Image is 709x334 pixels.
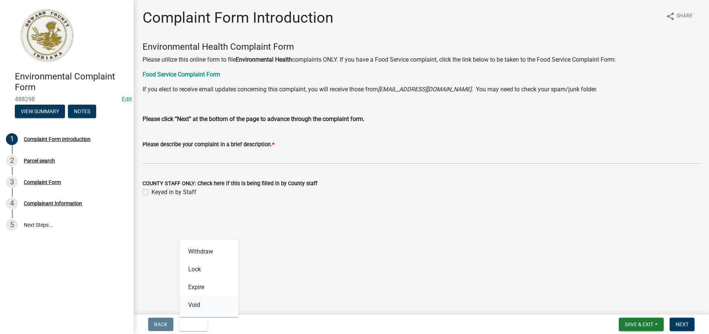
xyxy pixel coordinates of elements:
[68,105,96,118] button: Notes
[143,85,700,94] p: If you elect to receive email updates concerning this complaint, you will receive those from . Yo...
[143,55,700,64] p: Please utilize this online form to file complaints ONLY. If you have a Food Service complaint, cl...
[676,321,689,327] span: Next
[236,56,292,63] strong: Environmental Health
[6,197,18,209] div: 4
[378,86,471,93] i: [EMAIL_ADDRESS][DOMAIN_NAME]
[151,188,196,197] label: Keyed in by Staff
[15,96,119,103] span: 488298
[15,8,78,63] img: Howard County, Indiana
[179,261,239,278] button: Lock
[625,321,653,327] span: Save & Exit
[143,115,365,122] strong: Please click “Next” at the bottom of the page to advance through the complaint form.
[619,318,664,331] button: Save & Exit
[122,96,132,103] wm-modal-confirm: Edit Application Number
[15,105,65,118] button: View Summary
[143,9,333,27] h1: Complaint Form Introduction
[6,155,18,167] div: 2
[24,137,91,142] div: Complaint Form Introduction
[179,318,208,331] button: Void
[6,133,18,145] div: 1
[24,158,55,163] div: Parcel search
[15,71,128,93] h4: Environmental Complaint Form
[24,180,61,185] div: Complaint Form
[179,278,239,296] button: Expire
[143,71,220,78] a: Food Service Complaint Form
[15,109,65,115] wm-modal-confirm: Summary
[68,109,96,115] wm-modal-confirm: Notes
[6,176,18,188] div: 3
[143,181,317,186] label: COUNTY STAFF ONLY: Check here if this is being filled in by County staff
[179,243,239,261] button: Withdraw
[154,321,167,327] span: Back
[179,240,239,317] div: Void
[24,201,82,206] div: Complainant Information
[143,142,274,147] label: Please describe your complaint in a brief description.
[185,321,197,327] span: Void
[676,12,693,21] span: Share
[179,296,239,314] button: Void
[122,96,132,103] a: Edit
[6,219,18,231] div: 5
[660,9,699,23] button: shareShare
[148,318,173,331] button: Back
[143,42,700,52] h4: Environmental Health Complaint Form
[666,12,675,21] i: share
[670,318,695,331] button: Next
